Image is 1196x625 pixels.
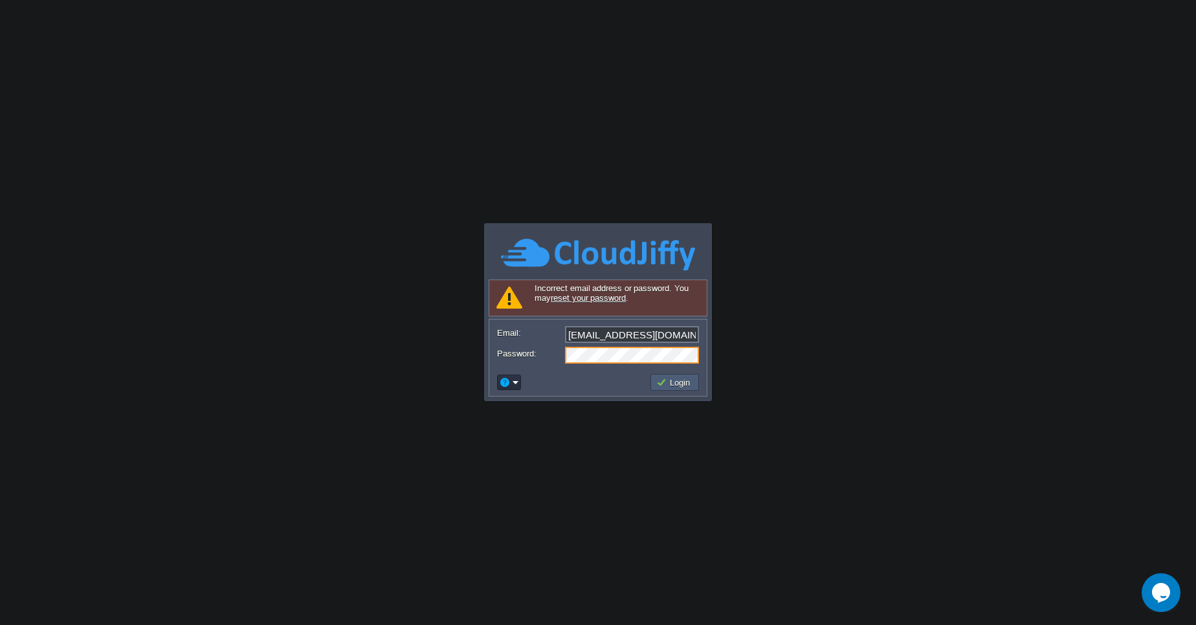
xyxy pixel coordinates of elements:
[489,280,707,316] div: Incorrect email address or password. You may .
[1142,573,1183,612] iframe: chat widget
[497,326,564,340] label: Email:
[656,377,694,388] button: Login
[551,293,626,303] a: reset your password
[501,237,695,272] img: CloudJiffy
[497,347,564,360] label: Password:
